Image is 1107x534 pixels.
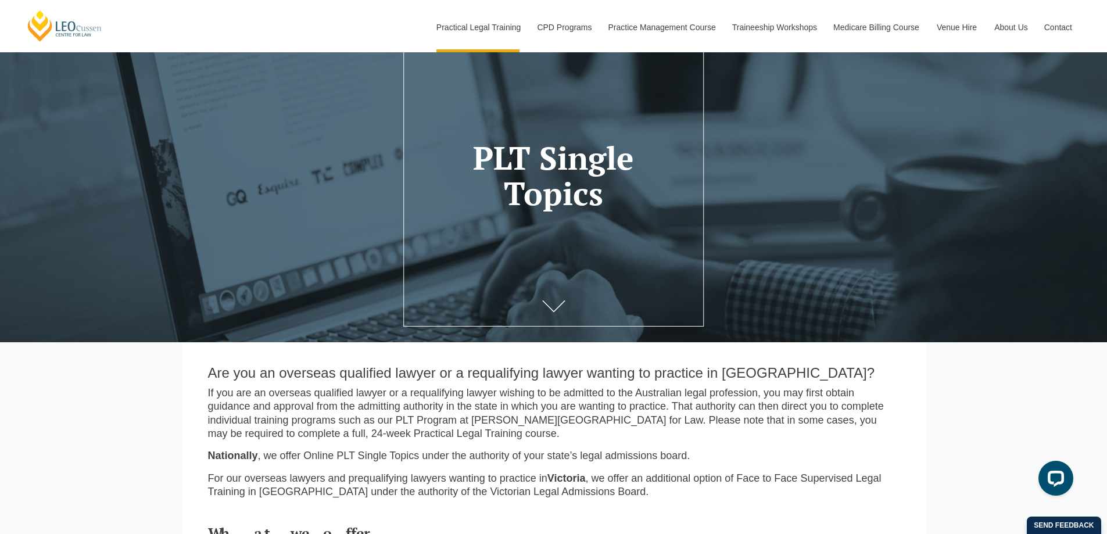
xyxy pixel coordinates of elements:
p: For our overseas lawyers and prequalifying lawyers wanting to practice in , we offer an additiona... [208,472,900,499]
a: Contact [1036,2,1081,52]
a: About Us [986,2,1036,52]
p: If you are an overseas qualified lawyer or a requalifying lawyer wishing to be admitted to the Au... [208,386,900,441]
h2: Are you an overseas qualified lawyer or a requalifying lawyer wanting to practice in [GEOGRAPHIC_... [208,365,900,381]
strong: Victoria [547,472,586,484]
p: , we offer Online PLT Single Topics under the authority of your state’s legal admissions board. [208,449,900,463]
a: CPD Programs [528,2,599,52]
a: Practice Management Course [600,2,723,52]
h1: PLT Single Topics [421,141,686,211]
a: Practical Legal Training [428,2,529,52]
iframe: LiveChat chat widget [1029,456,1078,505]
a: Venue Hire [928,2,986,52]
a: Traineeship Workshops [723,2,825,52]
a: [PERSON_NAME] Centre for Law [26,9,103,42]
strong: Nationally [208,450,258,461]
a: Medicare Billing Course [825,2,928,52]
